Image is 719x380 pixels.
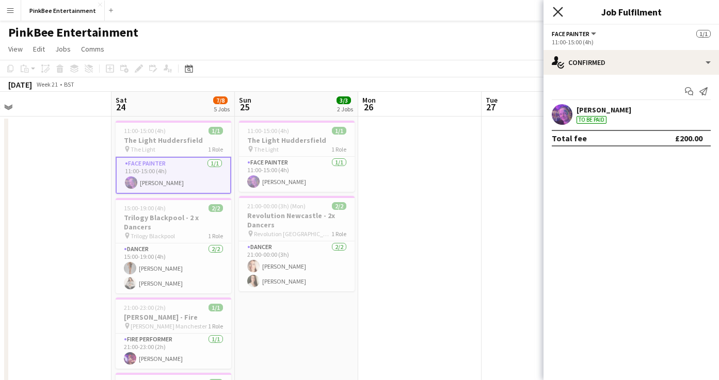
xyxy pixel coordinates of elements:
span: 21:00-00:00 (3h) (Mon) [247,202,306,210]
span: Sun [239,95,251,105]
span: 21:00-23:00 (2h) [124,304,166,311]
span: Tue [486,95,498,105]
div: 11:00-15:00 (4h) [552,38,711,46]
h3: [PERSON_NAME] - Fire [116,312,231,322]
div: £200.00 [675,133,702,143]
a: Edit [29,42,49,56]
app-job-card: 21:00-23:00 (2h)1/1[PERSON_NAME] - Fire [PERSON_NAME] Manchester1 RoleFire Performer1/121:00-23:0... [116,298,231,369]
span: The Light [131,145,155,153]
a: Comms [77,42,108,56]
span: 15:00-19:00 (4h) [124,204,166,212]
span: 1 Role [331,145,346,153]
app-card-role: Face Painter1/111:00-15:00 (4h)[PERSON_NAME] [116,157,231,194]
span: 26 [361,101,376,113]
span: 7/8 [213,96,228,104]
button: PinkBee Entertainment [21,1,105,21]
app-job-card: 21:00-00:00 (3h) (Mon)2/2Revolution Newcastle - 2x Dancers Revolution [GEOGRAPHIC_DATA]1 RoleDanc... [239,196,355,291]
span: 1 Role [331,230,346,238]
h3: The Light Huddersfield [239,136,355,145]
button: Face Painter [552,30,598,38]
span: 1 Role [208,322,223,330]
span: Face Painter [552,30,589,38]
span: 3/3 [337,96,351,104]
span: 1/1 [209,304,223,311]
h3: The Light Huddersfield [116,136,231,145]
app-card-role: Dancer2/221:00-00:00 (3h)[PERSON_NAME][PERSON_NAME] [239,241,355,291]
h3: Revolution Newcastle - 2x Dancers [239,211,355,229]
span: Sat [116,95,127,105]
app-job-card: 11:00-15:00 (4h)1/1The Light Huddersfield The Light1 RoleFace Painter1/111:00-15:00 (4h)[PERSON_N... [239,121,355,192]
span: Trilogy Blackpool [131,232,175,240]
div: [PERSON_NAME] [577,105,631,114]
span: 11:00-15:00 (4h) [247,127,289,135]
span: 1/1 [332,127,346,135]
span: 25 [237,101,251,113]
span: 1/1 [696,30,711,38]
div: 2 Jobs [337,105,353,113]
a: Jobs [51,42,75,56]
span: Comms [81,44,104,54]
app-job-card: 15:00-19:00 (4h)2/2Trilogy Blackpool - 2 x Dancers Trilogy Blackpool1 RoleDancer2/215:00-19:00 (4... [116,198,231,293]
h3: Job Fulfilment [544,5,719,19]
h1: PinkBee Entertainment [8,25,138,40]
span: Week 21 [34,80,60,88]
span: 24 [114,101,127,113]
div: 5 Jobs [214,105,230,113]
span: Revolution [GEOGRAPHIC_DATA] [254,230,331,238]
div: [DATE] [8,79,32,90]
div: Total fee [552,133,587,143]
span: 27 [484,101,498,113]
span: Edit [33,44,45,54]
span: 2/2 [332,202,346,210]
span: Mon [362,95,376,105]
span: Jobs [55,44,71,54]
div: To be paid [577,116,606,124]
span: 11:00-15:00 (4h) [124,127,166,135]
span: 1 Role [208,145,223,153]
span: 2/2 [209,204,223,212]
span: 1/1 [209,127,223,135]
span: View [8,44,23,54]
span: [PERSON_NAME] Manchester [131,322,207,330]
h3: Trilogy Blackpool - 2 x Dancers [116,213,231,232]
app-job-card: 11:00-15:00 (4h)1/1The Light Huddersfield The Light1 RoleFace Painter1/111:00-15:00 (4h)[PERSON_N... [116,121,231,194]
app-card-role: Dancer2/215:00-19:00 (4h)[PERSON_NAME][PERSON_NAME] [116,243,231,293]
app-card-role: Face Painter1/111:00-15:00 (4h)[PERSON_NAME] [239,157,355,192]
span: 1 Role [208,232,223,240]
app-card-role: Fire Performer1/121:00-23:00 (2h)[PERSON_NAME] [116,334,231,369]
div: Confirmed [544,50,719,75]
a: View [4,42,27,56]
div: BST [64,80,74,88]
span: The Light [254,145,279,153]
